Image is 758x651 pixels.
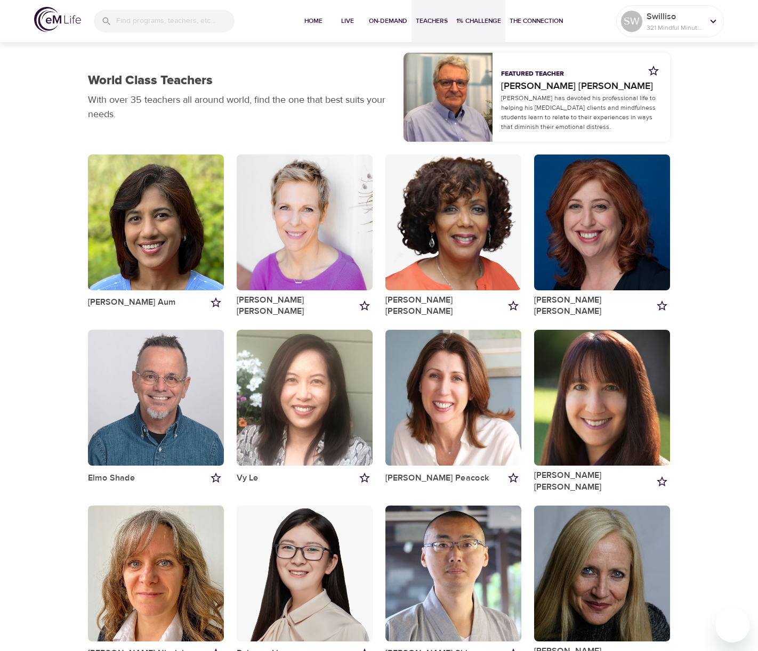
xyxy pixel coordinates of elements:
[357,470,373,486] button: Add to my favorites
[116,10,235,32] input: Find programs, teachers, etc...
[510,15,563,27] span: The Connection
[34,7,81,32] img: logo
[237,295,357,318] a: [PERSON_NAME] [PERSON_NAME]
[335,15,360,27] span: Live
[88,297,176,308] a: [PERSON_NAME] Aum
[88,473,135,484] a: Elmo Shade
[654,298,670,314] button: Add to my favorites
[505,298,521,314] button: Add to my favorites
[501,93,662,132] p: [PERSON_NAME] has devoted his professional life to helping his [MEDICAL_DATA] clients and mindful...
[456,15,501,27] span: 1% Challenge
[534,470,654,493] a: [PERSON_NAME] [PERSON_NAME]
[88,93,391,121] p: With over 35 teachers all around world, find the one that best suits your needs.
[385,295,505,318] a: [PERSON_NAME] [PERSON_NAME]
[501,69,564,79] p: Featured Teacher
[88,73,213,88] h1: World Class Teachers
[237,473,259,484] a: Vy Le
[416,15,448,27] span: Teachers
[301,15,326,27] span: Home
[621,11,642,32] div: SW
[208,295,224,311] button: Add to my favorites
[501,79,662,93] a: [PERSON_NAME] [PERSON_NAME]
[534,295,654,318] a: [PERSON_NAME] [PERSON_NAME]
[647,23,703,32] p: 321 Mindful Minutes
[647,10,703,23] p: Swilliso
[505,470,521,486] button: Add to my favorites
[369,15,407,27] span: On-Demand
[715,608,749,642] iframe: Button to launch messaging window
[385,473,489,484] a: [PERSON_NAME] Peacock
[357,298,373,314] button: Add to my favorites
[208,470,224,486] button: Add to my favorites
[654,474,670,490] button: Add to my favorites
[646,63,662,79] button: Add to my favorites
